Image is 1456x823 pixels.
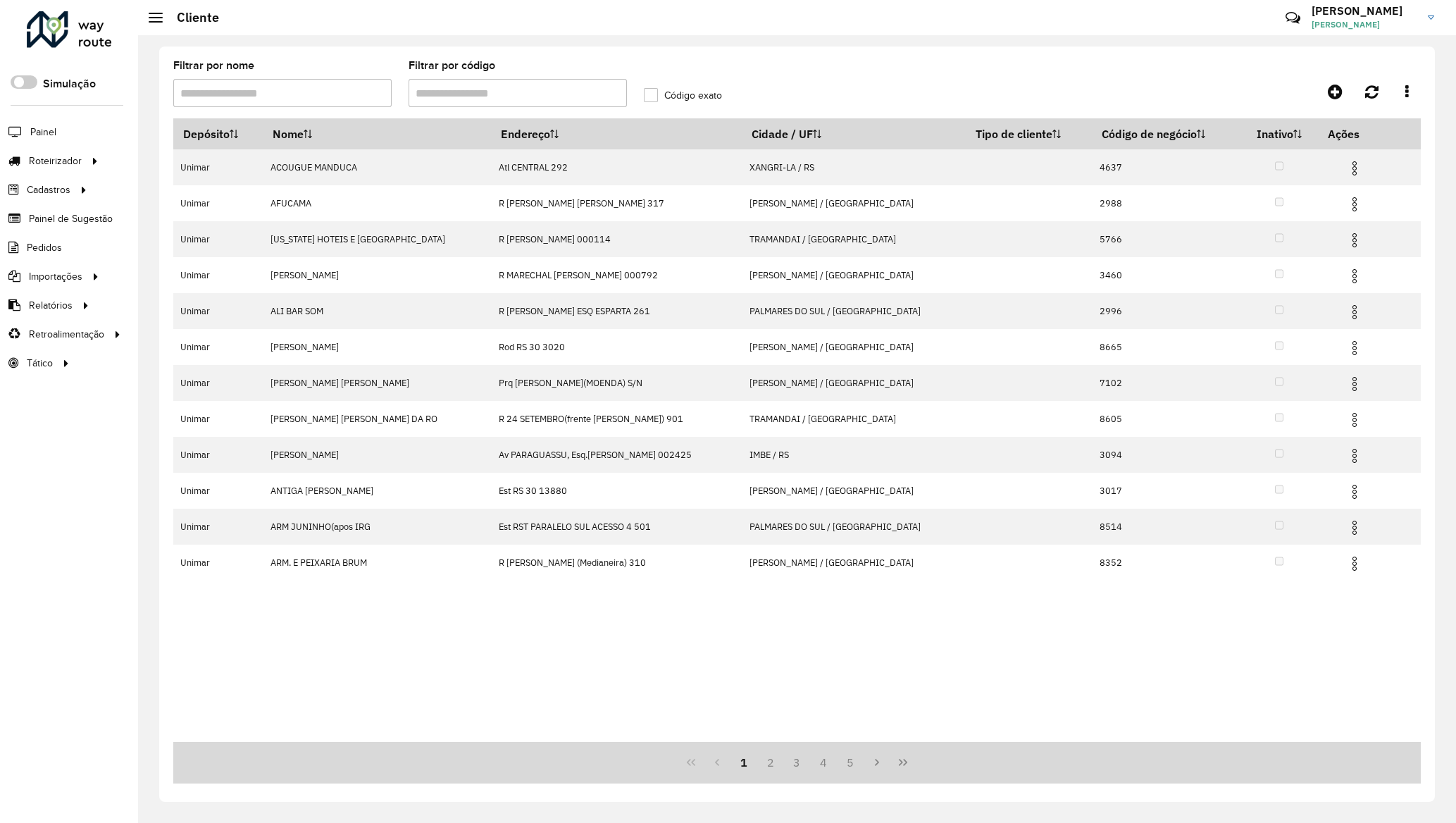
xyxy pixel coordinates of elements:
[742,221,966,257] td: TRAMANDAI / [GEOGRAPHIC_DATA]
[742,149,966,185] td: XANGRI-LA / RS
[173,293,263,329] td: Unimar
[29,211,113,226] span: Painel de Sugestão
[742,119,966,149] th: Cidade / UF
[173,329,263,365] td: Unimar
[730,749,757,776] button: 1
[409,57,495,74] label: Filtrar por código
[492,509,742,545] td: Est RST PARALELO SUL ACESSO 4 501
[1240,119,1318,149] th: Inativo
[837,749,864,776] button: 5
[1318,119,1402,149] th: Ações
[263,221,491,257] td: [US_STATE] HOTEIS E [GEOGRAPHIC_DATA]
[173,57,254,74] label: Filtrar por nome
[173,401,263,437] td: Unimar
[742,257,966,293] td: [PERSON_NAME] / [GEOGRAPHIC_DATA]
[263,257,491,293] td: [PERSON_NAME]
[1093,119,1240,149] th: Código de negócio
[173,149,263,185] td: Unimar
[1093,185,1240,221] td: 2988
[784,749,811,776] button: 3
[29,298,73,313] span: Relatórios
[1093,437,1240,473] td: 3094
[173,185,263,221] td: Unimar
[742,401,966,437] td: TRAMANDAI / [GEOGRAPHIC_DATA]
[742,293,966,329] td: PALMARES DO SUL / [GEOGRAPHIC_DATA]
[810,749,837,776] button: 4
[27,240,62,255] span: Pedidos
[30,125,56,140] span: Painel
[1093,149,1240,185] td: 4637
[173,473,263,509] td: Unimar
[1093,473,1240,509] td: 3017
[173,221,263,257] td: Unimar
[27,356,53,371] span: Tático
[29,327,104,342] span: Retroalimentação
[742,545,966,581] td: [PERSON_NAME] / [GEOGRAPHIC_DATA]
[1093,545,1240,581] td: 8352
[742,329,966,365] td: [PERSON_NAME] / [GEOGRAPHIC_DATA]
[263,149,491,185] td: ACOUGUE MANDUCA
[742,437,966,473] td: IMBE / RS
[492,119,742,149] th: Endereço
[263,329,491,365] td: [PERSON_NAME]
[173,509,263,545] td: Unimar
[757,749,784,776] button: 2
[27,182,70,197] span: Cadastros
[1312,4,1417,18] h3: [PERSON_NAME]
[263,185,491,221] td: AFUCAMA
[492,185,742,221] td: R [PERSON_NAME] [PERSON_NAME] 317
[492,365,742,401] td: Prq [PERSON_NAME](MOENDA) S/N
[1278,3,1308,33] a: Contato Rápido
[864,749,890,776] button: Next Page
[1093,293,1240,329] td: 2996
[492,149,742,185] td: Atl CENTRAL 292
[742,185,966,221] td: [PERSON_NAME] / [GEOGRAPHIC_DATA]
[263,545,491,581] td: ARM. E PEIXARIA BRUM
[644,88,722,103] label: Código exato
[966,119,1093,149] th: Tipo de cliente
[173,545,263,581] td: Unimar
[263,509,491,545] td: ARM JUNINHO(apos IRG
[492,329,742,365] td: Rod RS 30 3020
[1093,401,1240,437] td: 8605
[492,401,742,437] td: R 24 SETEMBRO(frente [PERSON_NAME]) 901
[263,473,491,509] td: ANTIGA [PERSON_NAME]
[29,154,82,168] span: Roteirizador
[173,257,263,293] td: Unimar
[163,10,219,25] h2: Cliente
[1093,365,1240,401] td: 7102
[492,545,742,581] td: R [PERSON_NAME] (Medianeira) 310
[263,365,491,401] td: [PERSON_NAME] [PERSON_NAME]
[173,365,263,401] td: Unimar
[492,221,742,257] td: R [PERSON_NAME] 000114
[492,473,742,509] td: Est RS 30 13880
[173,437,263,473] td: Unimar
[43,75,96,92] label: Simulação
[1093,509,1240,545] td: 8514
[263,401,491,437] td: [PERSON_NAME] [PERSON_NAME] DA RO
[173,119,263,149] th: Depósito
[492,257,742,293] td: R MARECHAL [PERSON_NAME] 000792
[29,269,82,284] span: Importações
[890,749,916,776] button: Last Page
[263,119,491,149] th: Nome
[263,437,491,473] td: [PERSON_NAME]
[1093,329,1240,365] td: 8665
[492,437,742,473] td: Av PARAGUASSU, Esq.[PERSON_NAME] 002425
[742,473,966,509] td: [PERSON_NAME] / [GEOGRAPHIC_DATA]
[742,365,966,401] td: [PERSON_NAME] / [GEOGRAPHIC_DATA]
[492,293,742,329] td: R [PERSON_NAME] ESQ ESPARTA 261
[263,293,491,329] td: ALI BAR SOM
[1312,18,1417,31] span: [PERSON_NAME]
[742,509,966,545] td: PALMARES DO SUL / [GEOGRAPHIC_DATA]
[1093,257,1240,293] td: 3460
[1093,221,1240,257] td: 5766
